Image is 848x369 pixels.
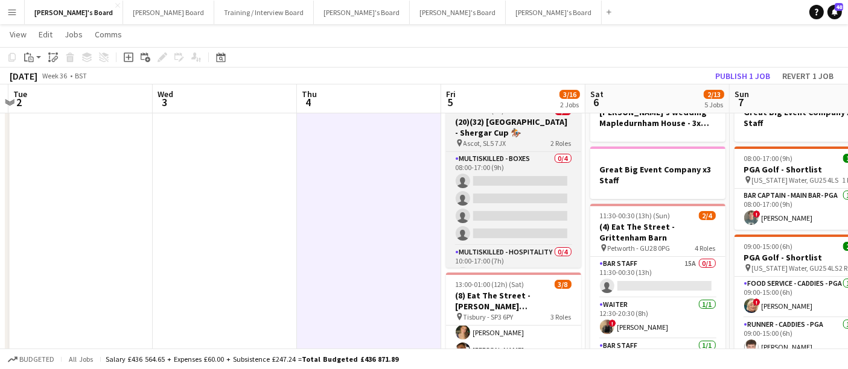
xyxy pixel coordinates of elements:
[590,298,725,339] app-card-role: Waiter1/112:30-20:30 (8h)![PERSON_NAME]
[835,3,843,11] span: 48
[106,355,398,364] div: Salary £436 564.65 + Expenses £60.00 + Subsistence £247.24 =
[590,89,725,142] app-job-card: [PERSON_NAME]'s wedding Mapledurnham House - 3x staff
[609,320,616,327] span: !
[314,1,410,24] button: [PERSON_NAME]'s Board
[699,211,716,220] span: 2/4
[34,27,57,42] a: Edit
[446,89,456,99] span: Fri
[60,27,88,42] a: Jobs
[410,1,506,24] button: [PERSON_NAME]'s Board
[551,312,572,321] span: 3 Roles
[10,70,37,82] div: [DATE]
[13,89,27,99] span: Tue
[753,298,760,306] span: !
[744,154,793,163] span: 08:00-17:00 (9h)
[300,95,317,109] span: 4
[95,29,122,40] span: Comms
[302,355,398,364] span: Total Budgeted £436 871.89
[214,1,314,24] button: Training / Interview Board
[752,175,839,184] span: [US_STATE] Water, GU25 4LS
[40,71,70,80] span: Week 36
[559,90,580,99] span: 3/16
[710,68,775,84] button: Publish 1 job
[600,211,671,220] span: 11:30-00:30 (13h) (Sun)
[456,280,524,289] span: 13:00-01:00 (12h) (Sat)
[753,210,760,218] span: !
[6,353,56,366] button: Budgeted
[446,89,581,268] app-job-card: Draft08:00-17:00 (9h)0/8(20)(32) [GEOGRAPHIC_DATA] - Shergar Cup 🏇🏼 Ascot, SL5 7JX2 RolesMultiski...
[302,89,317,99] span: Thu
[123,1,214,24] button: [PERSON_NAME] Board
[777,68,838,84] button: Revert 1 job
[608,244,671,253] span: Petworth - GU28 0PG
[158,89,173,99] span: Wed
[446,245,581,339] app-card-role: Multiskilled - Hospitality0/410:00-17:00 (7h)
[464,312,514,321] span: Tisbury - SP3 6PY
[464,139,506,148] span: Ascot, SL5 7JX
[590,221,725,243] h3: (4) Eat The Street - Grittenham Barn
[735,89,749,99] span: Sun
[704,100,724,109] div: 5 Jobs
[555,280,572,289] span: 3/8
[65,29,83,40] span: Jobs
[90,27,127,42] a: Comms
[75,71,87,80] div: BST
[827,5,842,19] a: 48
[704,90,724,99] span: 2/13
[19,355,54,364] span: Budgeted
[590,147,725,199] app-job-card: Great Big Event Company x3 Staff
[25,1,123,24] button: [PERSON_NAME]'s Board
[590,257,725,298] app-card-role: BAR STAFF15A0/111:30-00:30 (13h)
[66,355,95,364] span: All jobs
[156,95,173,109] span: 3
[588,95,604,109] span: 6
[733,95,749,109] span: 7
[10,29,27,40] span: View
[560,100,579,109] div: 2 Jobs
[39,29,53,40] span: Edit
[744,242,793,251] span: 09:00-15:00 (6h)
[551,139,572,148] span: 2 Roles
[695,244,716,253] span: 4 Roles
[590,164,725,186] h3: Great Big Event Company x3 Staff
[590,107,725,128] h3: [PERSON_NAME]'s wedding Mapledurnham House - 3x staff
[446,116,581,138] h3: (20)(32) [GEOGRAPHIC_DATA] - Shergar Cup 🏇🏼
[506,1,602,24] button: [PERSON_NAME]'s Board
[446,152,581,245] app-card-role: Multiskilled - Boxes0/408:00-17:00 (9h)
[446,290,581,312] h3: (8) Eat The Street - [PERSON_NAME][GEOGRAPHIC_DATA]
[752,263,839,273] span: [US_STATE] Water, GU25 4LS
[5,27,31,42] a: View
[11,95,27,109] span: 2
[444,95,456,109] span: 5
[590,89,604,99] span: Sat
